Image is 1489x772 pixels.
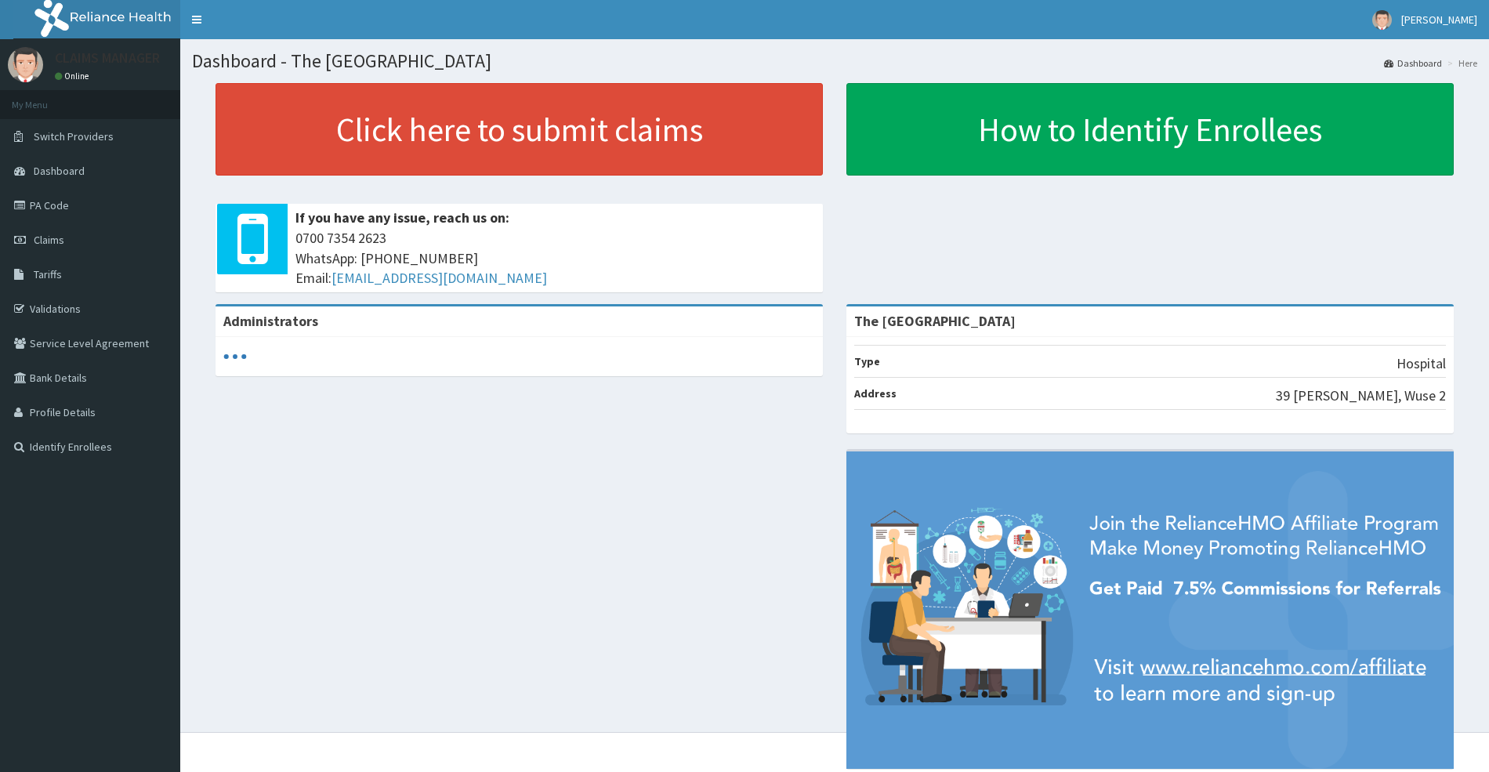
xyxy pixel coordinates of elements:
[34,129,114,143] span: Switch Providers
[295,228,815,288] span: 0700 7354 2623 WhatsApp: [PHONE_NUMBER] Email:
[34,233,64,247] span: Claims
[1276,386,1446,406] p: 39 [PERSON_NAME], Wuse 2
[1372,10,1392,30] img: User Image
[34,164,85,178] span: Dashboard
[223,345,247,368] svg: audio-loading
[34,267,62,281] span: Tariffs
[846,83,1454,176] a: How to Identify Enrollees
[55,51,160,65] p: CLAIMS MANAGER
[223,312,318,330] b: Administrators
[854,354,880,368] b: Type
[216,83,823,176] a: Click here to submit claims
[295,208,509,227] b: If you have any issue, reach us on:
[854,386,897,400] b: Address
[1401,13,1477,27] span: [PERSON_NAME]
[846,451,1454,770] img: provider-team-banner.png
[854,312,1016,330] strong: The [GEOGRAPHIC_DATA]
[1397,353,1446,374] p: Hospital
[1384,56,1442,70] a: Dashboard
[8,47,43,82] img: User Image
[192,51,1477,71] h1: Dashboard - The [GEOGRAPHIC_DATA]
[55,71,92,82] a: Online
[1444,56,1477,70] li: Here
[331,269,547,287] a: [EMAIL_ADDRESS][DOMAIN_NAME]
